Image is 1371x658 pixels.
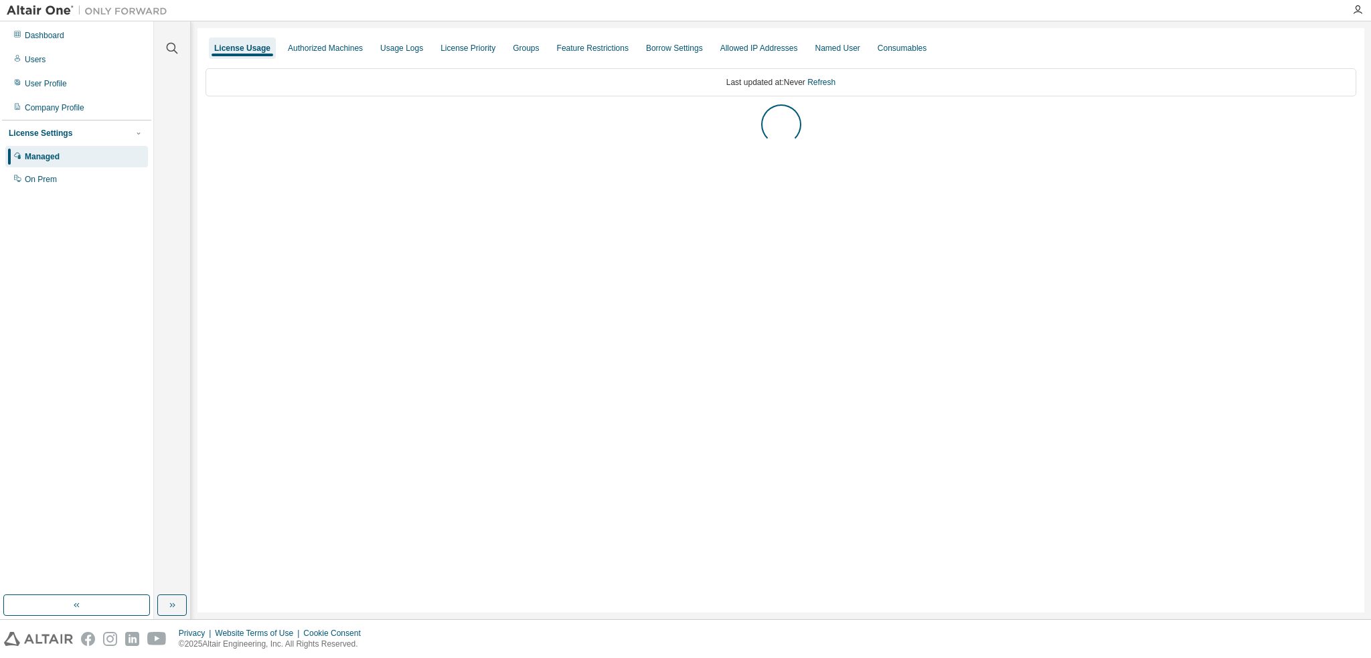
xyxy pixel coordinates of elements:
[25,78,67,89] div: User Profile
[25,102,84,113] div: Company Profile
[807,78,835,87] a: Refresh
[179,628,215,639] div: Privacy
[303,628,368,639] div: Cookie Consent
[720,43,798,54] div: Allowed IP Addresses
[7,4,174,17] img: Altair One
[513,43,539,54] div: Groups
[440,43,495,54] div: License Priority
[646,43,703,54] div: Borrow Settings
[179,639,369,650] p: © 2025 Altair Engineering, Inc. All Rights Reserved.
[206,68,1356,96] div: Last updated at: Never
[147,632,167,646] img: youtube.svg
[125,632,139,646] img: linkedin.svg
[25,54,46,65] div: Users
[25,174,57,185] div: On Prem
[4,632,73,646] img: altair_logo.svg
[878,43,926,54] div: Consumables
[288,43,363,54] div: Authorized Machines
[81,632,95,646] img: facebook.svg
[9,128,72,139] div: License Settings
[380,43,423,54] div: Usage Logs
[815,43,860,54] div: Named User
[215,628,303,639] div: Website Terms of Use
[557,43,629,54] div: Feature Restrictions
[25,151,60,162] div: Managed
[103,632,117,646] img: instagram.svg
[25,30,64,41] div: Dashboard
[214,43,270,54] div: License Usage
